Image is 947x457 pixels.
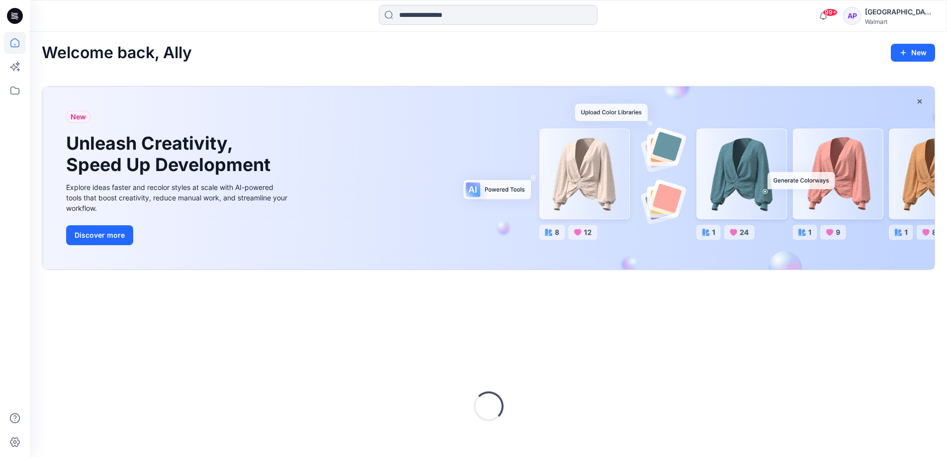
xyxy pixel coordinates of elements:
a: Discover more [66,225,290,245]
button: Discover more [66,225,133,245]
span: 99+ [823,8,838,16]
div: Walmart [865,18,935,25]
div: [GEOGRAPHIC_DATA] [865,6,935,18]
h1: Unleash Creativity, Speed Up Development [66,133,275,176]
div: AP [843,7,861,25]
div: Explore ideas faster and recolor styles at scale with AI-powered tools that boost creativity, red... [66,182,290,213]
button: New [891,44,935,62]
span: New [71,111,86,123]
h2: Welcome back, Ally [42,44,192,62]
